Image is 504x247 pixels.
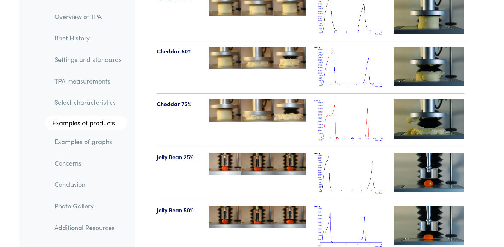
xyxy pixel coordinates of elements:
a: Select characteristics [49,94,127,111]
p: Cheddar 50% [157,47,201,56]
a: TPA measurements [49,73,127,89]
img: cheddar_tpa_50.png [314,47,385,88]
p: Jelly Bean 25% [157,153,201,162]
a: Additional Resources [49,219,127,236]
img: cheddar_tpa_75.png [314,99,385,141]
img: jellybean-videotn-50.jpg [394,206,464,245]
img: jellybean-videotn-25.jpg [394,153,464,192]
a: Examples of products [45,116,127,130]
img: jellybean-25-123-tpa.jpg [209,153,306,175]
img: cheddar-videotn-50.jpg [394,47,464,86]
img: jellybean-50-123-tpa.jpg [209,206,306,228]
a: Settings and standards [49,51,127,68]
p: Jelly Bean 50% [157,206,201,215]
a: Overview of TPA [49,8,127,25]
p: Cheddar 75% [157,99,201,109]
img: jellybean_tpa_50.png [314,206,385,247]
a: Photo Gallery [49,198,127,214]
a: Concerns [49,155,127,171]
a: Brief History [49,30,127,46]
img: cheddar-50-123-tpa.jpg [209,47,306,69]
a: Conclusion [49,177,127,193]
img: cheddar-75-123-tpa.jpg [209,99,306,122]
img: cheddar-videotn-75.jpg [394,99,464,139]
img: jellybean_tpa_25.png [314,153,385,194]
a: Examples of graphs [49,133,127,150]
